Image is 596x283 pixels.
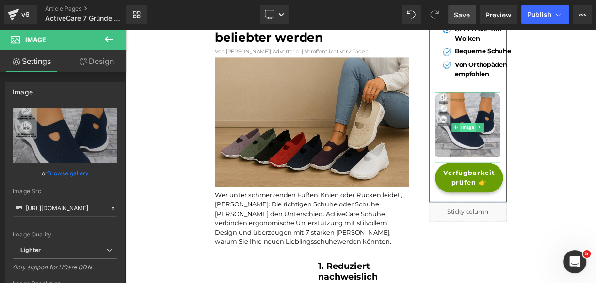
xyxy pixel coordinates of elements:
[126,5,147,24] a: New Library
[480,5,517,24] a: Preview
[20,246,41,253] b: Lighter
[527,11,551,18] span: Publish
[563,250,586,273] iframe: Intercom live chat
[454,10,470,20] span: Save
[437,117,447,128] a: Expand / Collapse
[425,5,444,24] button: Redo
[48,165,89,182] a: Browse gallery
[485,10,512,20] span: Preview
[396,174,461,197] span: Verfügbarkeit prüfen 👉
[13,82,33,96] div: Image
[4,5,37,24] a: v6
[13,200,117,217] input: Link
[386,167,471,204] a: Verfügbarkeit prüfen 👉
[45,5,142,13] a: Article Pages
[13,264,117,278] div: Only support for UCare CDN
[402,5,421,24] button: Undo
[411,40,475,61] b: Von Orthopäden empfohlen
[65,50,128,72] a: Design
[112,203,344,270] font: Wer unter schmerzenden Füßen, Knien oder Rücken leidet, [PERSON_NAME]: Die richtigen Schuhe oder ...
[112,24,180,32] font: Von [PERSON_NAME]
[19,8,32,21] div: v6
[13,231,117,238] div: Image Quality
[411,23,481,32] b: Bequeme Schuhe
[583,250,591,258] span: 5
[180,24,303,32] span: | Advertorial | Veröffentlicht vor 2 Tagen
[25,36,46,44] span: Image
[45,15,123,22] span: ActiveCare 7 Gründe Adv
[573,5,592,24] button: More
[13,188,117,195] div: Image Src
[13,168,117,178] div: or
[417,117,437,128] span: Image
[521,5,569,24] button: Publish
